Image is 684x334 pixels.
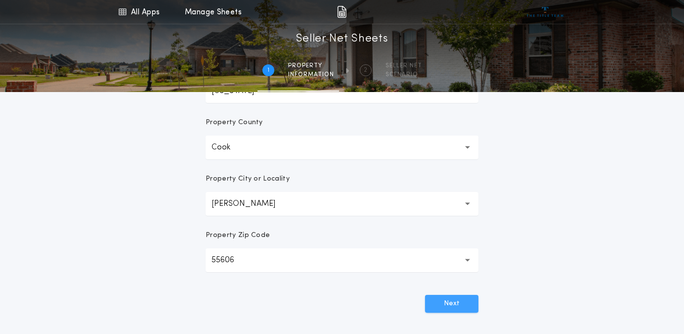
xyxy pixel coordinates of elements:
p: [PERSON_NAME] [212,198,291,210]
p: 55606 [212,254,250,266]
p: Property County [206,118,263,128]
p: Property City or Locality [206,174,290,184]
button: Cook [206,136,478,159]
p: Cook [212,142,246,153]
h1: Seller Net Sheets [296,31,388,47]
p: Property Zip Code [206,231,270,240]
button: [PERSON_NAME] [206,192,478,216]
h2: 2 [364,66,367,74]
span: SCENARIO [385,71,422,79]
span: information [288,71,334,79]
h2: 1 [267,66,269,74]
button: 55606 [206,248,478,272]
img: vs-icon [527,7,564,17]
span: SELLER NET [385,62,422,70]
span: Property [288,62,334,70]
img: img [337,6,346,18]
button: Next [425,295,478,313]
